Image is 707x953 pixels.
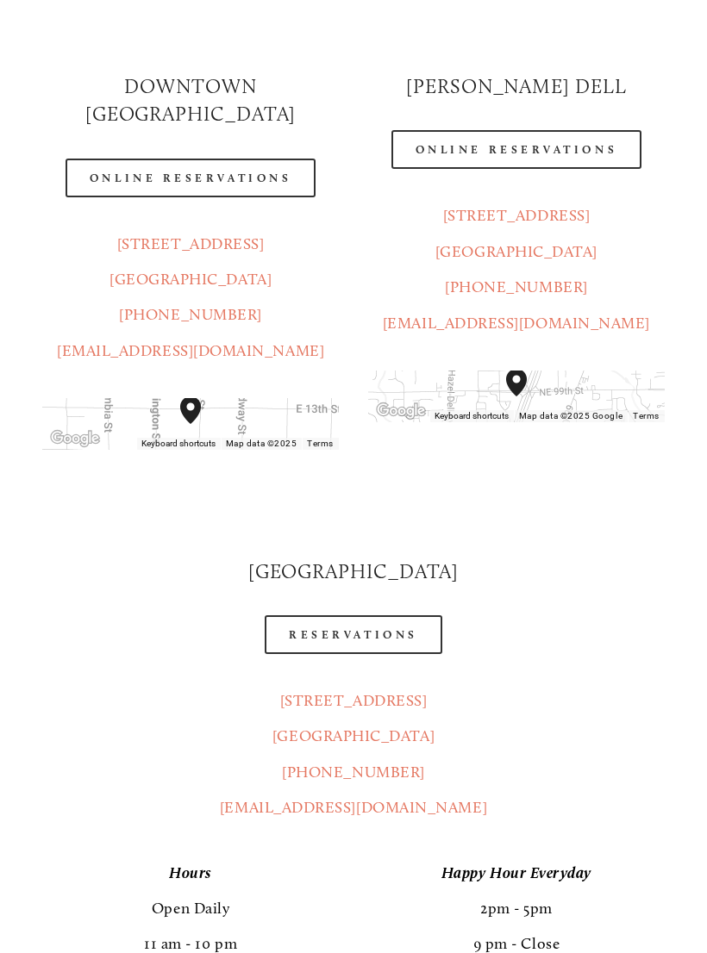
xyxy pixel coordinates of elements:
em: Happy Hour Everyday [441,863,591,882]
a: [PHONE_NUMBER] [445,277,588,296]
h2: Downtown [GEOGRAPHIC_DATA] [42,73,339,128]
a: Open this area in Google Maps (opens a new window) [372,400,429,422]
em: Hours [169,863,212,882]
a: Online Reservations [391,130,641,169]
img: Google [47,427,103,450]
a: [EMAIL_ADDRESS][DOMAIN_NAME] [383,314,650,333]
a: [STREET_ADDRESS] [443,206,591,225]
span: Map data ©2025 [226,439,297,448]
span: Map data ©2025 Google [519,411,623,420]
h2: [GEOGRAPHIC_DATA] [42,558,665,586]
a: [PHONE_NUMBER] [119,305,262,324]
a: Reservations [265,615,442,654]
a: [STREET_ADDRESS][GEOGRAPHIC_DATA] [272,691,435,745]
div: Amaro's Table 816 Northeast 98th Circle Vancouver, WA, 98665, United States [499,362,554,431]
a: Open this area in Google Maps (opens a new window) [47,427,103,450]
button: Keyboard shortcuts [435,410,509,422]
a: [EMAIL_ADDRESS][DOMAIN_NAME] [220,798,487,817]
img: Google [372,400,429,422]
div: Amaro's Table 1220 Main Street vancouver, United States [173,389,228,458]
a: Terms [633,411,660,420]
button: Keyboard shortcuts [141,438,216,450]
h2: [PERSON_NAME] DELL [368,73,665,101]
a: [PHONE_NUMBER] [282,763,425,782]
a: [STREET_ADDRESS] [117,234,265,253]
a: [EMAIL_ADDRESS][DOMAIN_NAME] [57,341,324,360]
a: [GEOGRAPHIC_DATA] [109,270,272,289]
a: Online Reservations [66,159,316,197]
a: Terms [307,439,334,448]
a: [GEOGRAPHIC_DATA] [435,242,598,261]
